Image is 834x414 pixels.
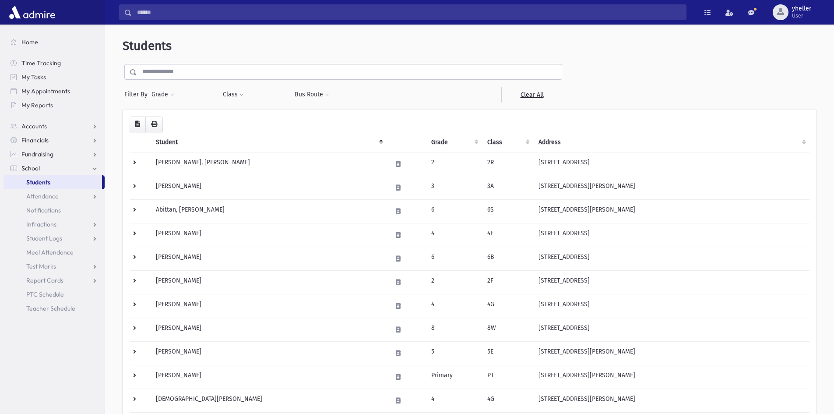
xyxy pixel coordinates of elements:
[151,87,175,103] button: Grade
[4,133,105,147] a: Financials
[482,294,533,318] td: 4G
[26,276,63,284] span: Report Cards
[4,175,102,189] a: Students
[151,199,387,223] td: Abittan, [PERSON_NAME]
[21,101,53,109] span: My Reports
[4,231,105,245] a: Student Logs
[151,223,387,247] td: [PERSON_NAME]
[151,365,387,389] td: [PERSON_NAME]
[151,341,387,365] td: [PERSON_NAME]
[482,270,533,294] td: 2F
[7,4,57,21] img: AdmirePro
[26,304,75,312] span: Teacher Schedule
[482,132,533,152] th: Class: activate to sort column ascending
[151,132,387,152] th: Student: activate to sort column descending
[26,220,56,228] span: Infractions
[482,152,533,176] td: 2R
[4,147,105,161] a: Fundraising
[4,203,105,217] a: Notifications
[482,318,533,341] td: 8W
[533,132,809,152] th: Address: activate to sort column ascending
[4,189,105,203] a: Attendance
[151,152,387,176] td: [PERSON_NAME], [PERSON_NAME]
[151,318,387,341] td: [PERSON_NAME]
[533,223,809,247] td: [STREET_ADDRESS]
[426,247,482,270] td: 6
[26,178,50,186] span: Students
[533,341,809,365] td: [STREET_ADDRESS][PERSON_NAME]
[482,389,533,412] td: 4G
[132,4,686,20] input: Search
[792,5,811,12] span: yheller
[4,301,105,315] a: Teacher Schedule
[4,273,105,287] a: Report Cards
[26,234,62,242] span: Student Logs
[21,122,47,130] span: Accounts
[426,389,482,412] td: 4
[4,98,105,112] a: My Reports
[4,35,105,49] a: Home
[151,176,387,199] td: [PERSON_NAME]
[533,389,809,412] td: [STREET_ADDRESS][PERSON_NAME]
[145,117,163,132] button: Print
[533,176,809,199] td: [STREET_ADDRESS][PERSON_NAME]
[4,70,105,84] a: My Tasks
[426,176,482,199] td: 3
[482,199,533,223] td: 6S
[426,318,482,341] td: 8
[222,87,244,103] button: Class
[533,318,809,341] td: [STREET_ADDRESS]
[21,150,53,158] span: Fundraising
[533,294,809,318] td: [STREET_ADDRESS]
[533,365,809,389] td: [STREET_ADDRESS][PERSON_NAME]
[26,206,61,214] span: Notifications
[4,217,105,231] a: Infractions
[4,119,105,133] a: Accounts
[533,247,809,270] td: [STREET_ADDRESS]
[4,84,105,98] a: My Appointments
[426,152,482,176] td: 2
[4,161,105,175] a: School
[482,176,533,199] td: 3A
[533,199,809,223] td: [STREET_ADDRESS][PERSON_NAME]
[426,132,482,152] th: Grade: activate to sort column ascending
[792,12,811,19] span: User
[130,117,146,132] button: CSV
[26,262,56,270] span: Test Marks
[4,245,105,259] a: Meal Attendance
[426,365,482,389] td: Primary
[4,56,105,70] a: Time Tracking
[21,38,38,46] span: Home
[482,341,533,365] td: 5E
[21,59,61,67] span: Time Tracking
[482,247,533,270] td: 6B
[151,294,387,318] td: [PERSON_NAME]
[21,136,49,144] span: Financials
[426,341,482,365] td: 5
[151,247,387,270] td: [PERSON_NAME]
[151,389,387,412] td: [DEMOGRAPHIC_DATA][PERSON_NAME]
[501,87,562,103] a: Clear All
[26,192,59,200] span: Attendance
[21,73,46,81] span: My Tasks
[26,290,64,298] span: PTC Schedule
[4,259,105,273] a: Test Marks
[124,90,151,99] span: Filter By
[26,248,74,256] span: Meal Attendance
[533,270,809,294] td: [STREET_ADDRESS]
[21,87,70,95] span: My Appointments
[426,199,482,223] td: 6
[21,164,40,172] span: School
[426,294,482,318] td: 4
[426,270,482,294] td: 2
[4,287,105,301] a: PTC Schedule
[151,270,387,294] td: [PERSON_NAME]
[482,365,533,389] td: PT
[482,223,533,247] td: 4F
[533,152,809,176] td: [STREET_ADDRESS]
[294,87,330,103] button: Bus Route
[426,223,482,247] td: 4
[123,39,172,53] span: Students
